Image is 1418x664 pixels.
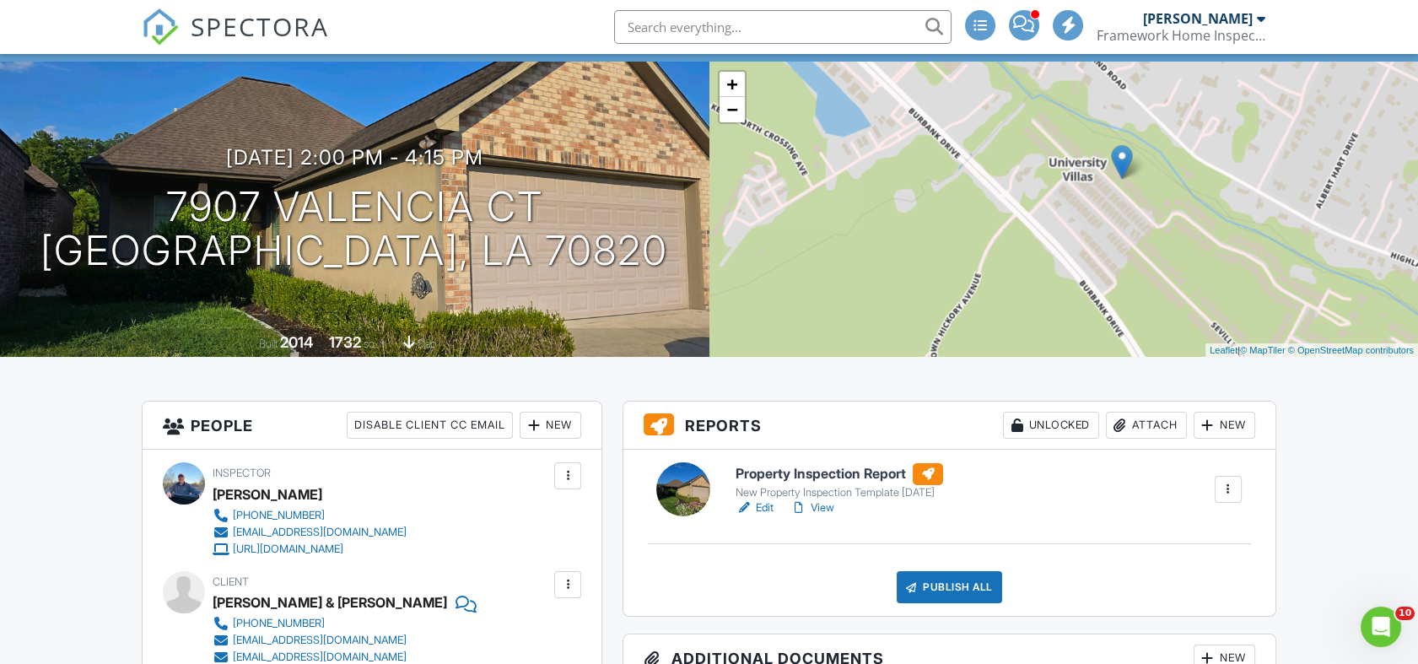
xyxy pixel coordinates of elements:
a: [PHONE_NUMBER] [213,615,463,632]
a: View [790,499,834,516]
div: 2014 [280,333,313,351]
div: Unlocked [1003,412,1099,439]
a: Property Inspection Report New Property Inspection Template [DATE] [736,463,943,500]
span: Inspector [213,467,271,479]
div: 1732 [329,333,361,351]
span: 10 [1395,607,1415,620]
a: Zoom in [720,72,745,97]
a: Zoom out [720,97,745,122]
div: [PERSON_NAME] [1143,10,1253,27]
div: Publish All [897,571,1002,603]
div: [EMAIL_ADDRESS][DOMAIN_NAME] [233,651,407,664]
input: Search everything... [614,10,952,44]
div: [URL][DOMAIN_NAME] [233,543,343,556]
a: [PHONE_NUMBER] [213,507,407,524]
div: Attach [1106,412,1187,439]
a: [URL][DOMAIN_NAME] [213,541,407,558]
a: © MapTiler [1240,345,1286,355]
span: slab [418,337,436,350]
div: [EMAIL_ADDRESS][DOMAIN_NAME] [233,634,407,647]
iframe: Intercom live chat [1361,607,1401,647]
div: Framework Home Inspection, LLC, LHI #10297 [1097,27,1265,44]
h3: [DATE] 2:00 pm - 4:15 pm [226,146,483,169]
a: © OpenStreetMap contributors [1288,345,1414,355]
div: [PHONE_NUMBER] [233,617,325,630]
a: Leaflet [1210,345,1237,355]
a: [EMAIL_ADDRESS][DOMAIN_NAME] [213,524,407,541]
div: [PERSON_NAME] & [PERSON_NAME] [213,590,447,615]
a: Edit [736,499,774,516]
span: sq. ft. [364,337,387,350]
h3: Reports [623,402,1275,450]
a: SPECTORA [142,23,329,58]
div: | [1205,343,1418,358]
a: [EMAIL_ADDRESS][DOMAIN_NAME] [213,632,463,649]
div: New [1194,412,1255,439]
div: Disable Client CC Email [347,412,513,439]
span: Client [213,575,249,588]
div: [PERSON_NAME] [213,482,322,507]
span: Built [259,337,278,350]
div: New [520,412,581,439]
h1: 7907 Valencia Ct [GEOGRAPHIC_DATA], LA 70820 [40,185,668,274]
span: SPECTORA [191,8,329,44]
h6: Property Inspection Report [736,463,943,485]
div: [EMAIL_ADDRESS][DOMAIN_NAME] [233,526,407,539]
div: [PHONE_NUMBER] [233,509,325,522]
div: New Property Inspection Template [DATE] [736,486,943,499]
h3: People [143,402,601,450]
img: The Best Home Inspection Software - Spectora [142,8,179,46]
